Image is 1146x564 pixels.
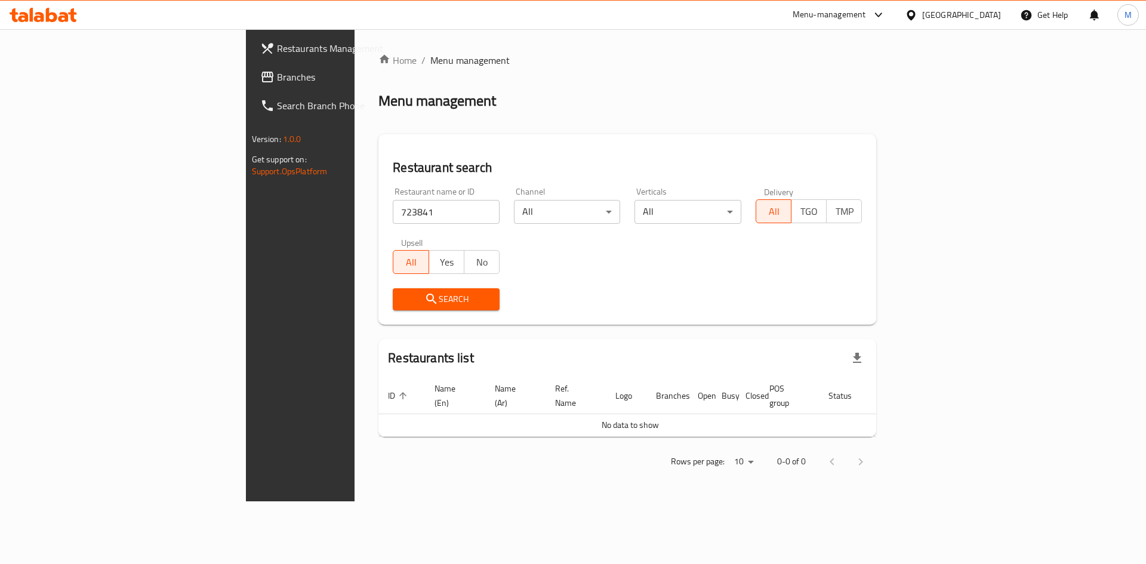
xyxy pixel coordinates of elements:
th: Open [688,378,712,414]
span: POS group [769,381,805,410]
span: Name (Ar) [495,381,531,410]
span: Menu management [430,53,510,67]
th: Branches [646,378,688,414]
p: 0-0 of 0 [777,454,806,469]
th: Logo [606,378,646,414]
div: All [514,200,621,224]
div: [GEOGRAPHIC_DATA] [922,8,1001,21]
th: Busy [712,378,736,414]
a: Search Branch Phone [251,91,438,120]
div: Export file [843,344,871,372]
button: TMP [826,199,862,223]
span: No data to show [602,417,659,433]
h2: Restaurant search [393,159,862,177]
div: Menu-management [793,8,866,22]
span: Yes [434,254,460,271]
span: Search Branch Phone [277,98,428,113]
label: Upsell [401,238,423,246]
label: Delivery [764,187,794,196]
span: Get support on: [252,152,307,167]
span: TGO [796,203,822,220]
span: Name (En) [435,381,471,410]
span: Branches [277,70,428,84]
p: Rows per page: [671,454,725,469]
span: Status [828,389,867,403]
button: TGO [791,199,827,223]
h2: Restaurants list [388,349,473,367]
button: Yes [429,250,464,274]
span: No [469,254,495,271]
button: All [393,250,429,274]
button: Search [393,288,500,310]
th: Closed [736,378,760,414]
input: Search for restaurant name or ID.. [393,200,500,224]
table: enhanced table [378,378,923,437]
nav: breadcrumb [378,53,876,67]
span: ID [388,389,411,403]
span: Ref. Name [555,381,592,410]
a: Support.OpsPlatform [252,164,328,179]
span: All [761,203,787,220]
div: Rows per page: [729,453,758,471]
span: Restaurants Management [277,41,428,56]
a: Branches [251,63,438,91]
a: Restaurants Management [251,34,438,63]
div: All [634,200,741,224]
span: All [398,254,424,271]
button: No [464,250,500,274]
span: Version: [252,131,281,147]
span: 1.0.0 [283,131,301,147]
span: M [1125,8,1132,21]
span: TMP [831,203,857,220]
h2: Menu management [378,91,496,110]
button: All [756,199,791,223]
span: Search [402,292,490,307]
